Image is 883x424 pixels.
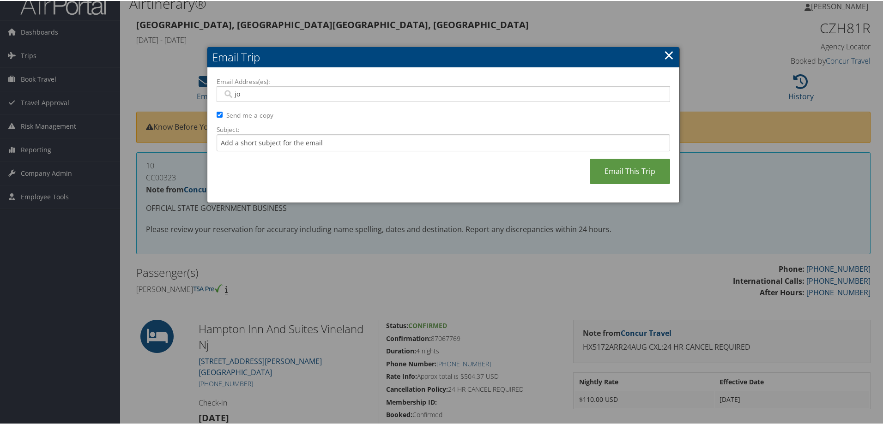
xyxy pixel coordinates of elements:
[217,133,670,150] input: Add a short subject for the email
[217,124,670,133] label: Subject:
[207,46,679,66] h2: Email Trip
[223,89,664,98] input: Email address (Separate multiple email addresses with commas)
[226,110,273,119] label: Send me a copy
[590,158,670,183] a: Email This Trip
[217,76,670,85] label: Email Address(es):
[664,45,674,63] a: ×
